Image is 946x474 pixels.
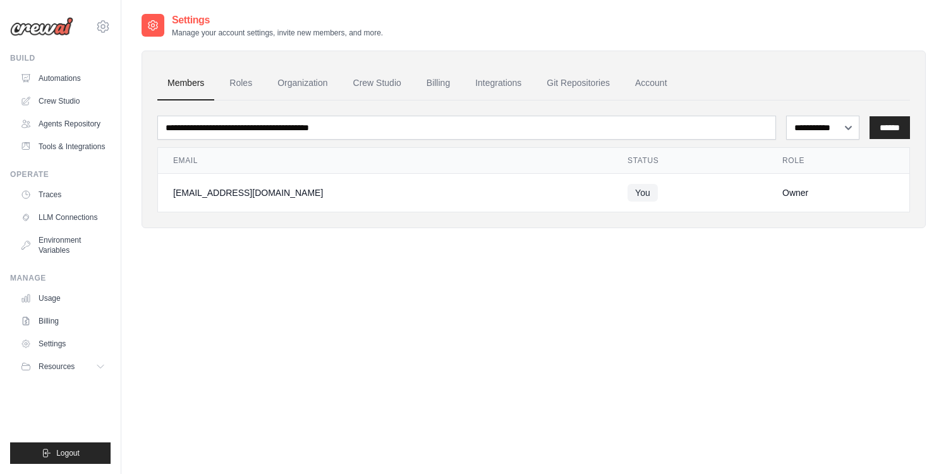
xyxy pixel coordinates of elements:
span: Logout [56,448,80,458]
a: Environment Variables [15,230,111,260]
a: Settings [15,334,111,354]
span: Resources [39,362,75,372]
a: Tools & Integrations [15,137,111,157]
a: Crew Studio [15,91,111,111]
span: You [628,184,658,202]
p: Manage your account settings, invite new members, and more. [172,28,383,38]
a: Usage [15,288,111,308]
a: Members [157,66,214,100]
div: Owner [782,186,894,199]
a: Crew Studio [343,66,411,100]
a: Integrations [465,66,531,100]
img: Logo [10,17,73,36]
div: Operate [10,169,111,179]
div: [EMAIL_ADDRESS][DOMAIN_NAME] [173,186,597,199]
a: Billing [15,311,111,331]
div: Build [10,53,111,63]
a: Agents Repository [15,114,111,134]
h2: Settings [172,13,383,28]
button: Logout [10,442,111,464]
a: Account [625,66,677,100]
a: Automations [15,68,111,88]
a: Organization [267,66,337,100]
a: Billing [416,66,460,100]
button: Resources [15,356,111,377]
th: Role [767,148,909,174]
a: Traces [15,185,111,205]
a: Git Repositories [537,66,620,100]
a: Roles [219,66,262,100]
th: Status [612,148,767,174]
a: LLM Connections [15,207,111,228]
th: Email [158,148,612,174]
div: Manage [10,273,111,283]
